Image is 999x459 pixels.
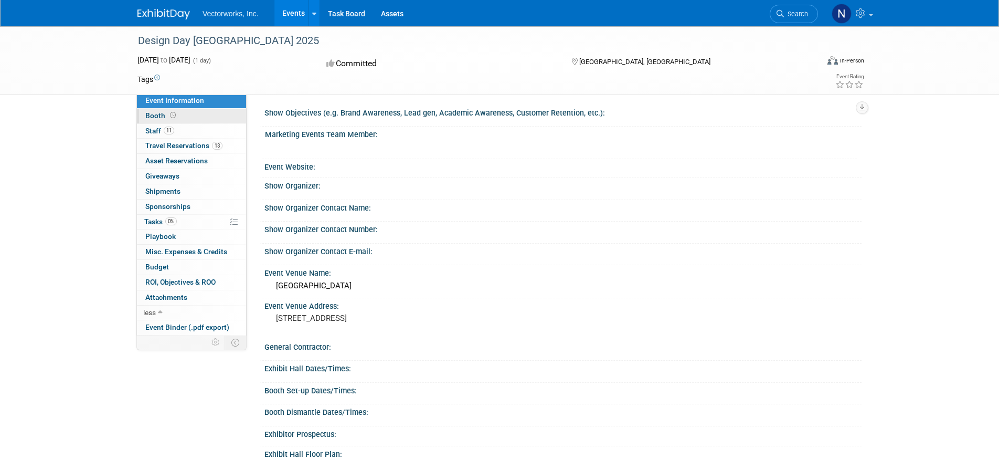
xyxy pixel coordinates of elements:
div: In-Person [839,57,864,65]
div: Show Organizer Contact E-mail: [264,244,862,257]
span: Sponsorships [145,202,190,211]
div: Event Venue Address: [264,298,862,311]
span: Misc. Expenses & Credits [145,247,227,256]
td: Tags [137,74,160,85]
span: Booth [145,111,178,120]
span: Event Information [145,96,204,105]
span: 13 [212,142,222,150]
td: Toggle Event Tabs [225,336,247,349]
span: Playbook [145,232,176,241]
span: Vectorworks, Inc. [203,9,259,18]
span: Asset Reservations [145,157,208,165]
div: Booth Set-up Dates/Times: [264,383,862,396]
span: (1 day) [192,57,211,64]
a: Event Binder (.pdf export) [137,320,246,335]
div: Event Rating [835,74,864,79]
span: Travel Reservations [145,141,222,150]
div: General Contractor: [264,339,862,352]
a: Misc. Expenses & Credits [137,245,246,259]
a: Budget [137,260,246,275]
span: [GEOGRAPHIC_DATA], [GEOGRAPHIC_DATA] [579,58,710,66]
a: ROI, Objectives & ROO [137,275,246,290]
span: Attachments [145,293,187,301]
img: ExhibitDay [137,9,190,19]
span: Giveaways [145,172,179,180]
pre: [STREET_ADDRESS] [276,314,502,323]
div: Show Objectives (e.g. Brand Awareness, Lead gen, Academic Awareness, Customer Retention, etc.): [264,105,862,118]
span: to [159,56,169,64]
a: Search [770,5,818,23]
td: Personalize Event Tab Strip [207,336,225,349]
span: less [143,308,156,317]
span: Staff [145,127,174,135]
span: Budget [145,263,169,271]
div: Booth Dismantle Dates/Times: [264,404,862,418]
span: Event Binder (.pdf export) [145,323,229,331]
a: Asset Reservations [137,154,246,169]
div: Show Organizer: [264,178,862,191]
span: 0% [165,217,177,225]
a: Shipments [137,184,246,199]
div: Design Day [GEOGRAPHIC_DATA] 2025 [134,32,802,50]
div: Show Organizer Contact Number: [264,222,862,235]
div: Event Venue Name: [264,265,862,278]
div: Committed [323,55,555,73]
div: Event Website: [264,159,862,172]
span: Search [784,10,808,18]
span: Tasks [144,217,177,226]
span: 11 [164,127,174,134]
span: [DATE] [DATE] [137,56,190,64]
span: Shipments [145,187,180,195]
a: Travel Reservations13 [137,139,246,153]
a: Booth [137,109,246,123]
a: Attachments [137,290,246,305]
span: ROI, Objectives & ROO [145,278,216,286]
div: Marketing Events Team Member: [265,127,857,140]
img: Nicole Cave [832,4,852,24]
a: Staff11 [137,124,246,139]
img: Format-Inperson.png [827,56,838,65]
a: Playbook [137,229,246,244]
a: Giveaways [137,169,246,184]
div: [GEOGRAPHIC_DATA] [272,278,854,294]
div: Event Format [756,55,864,70]
a: Tasks0% [137,215,246,229]
div: Exhibit Hall Dates/Times: [264,361,862,374]
a: less [137,306,246,320]
div: Exhibitor Prospectus: [264,426,862,440]
div: Show Organizer Contact Name: [264,200,862,213]
span: Booth not reserved yet [168,111,178,119]
a: Event Information [137,93,246,108]
a: Sponsorships [137,200,246,214]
